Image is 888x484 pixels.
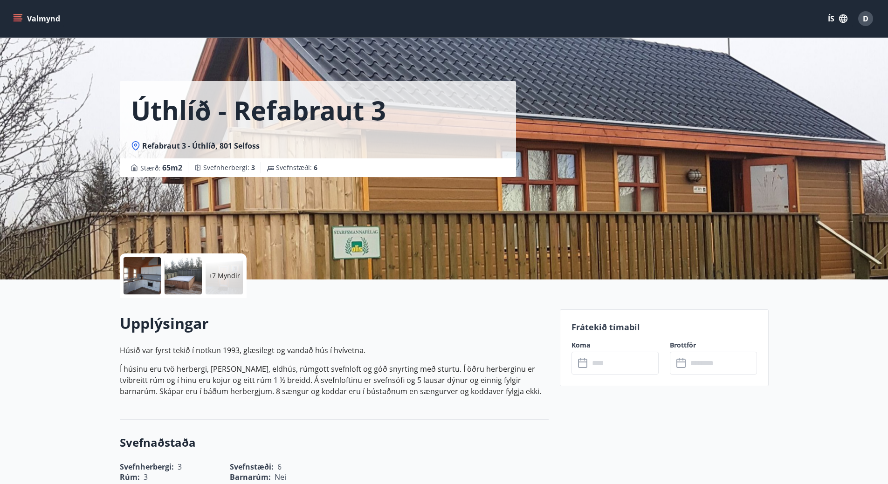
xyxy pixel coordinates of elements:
[120,472,140,482] span: Rúm :
[131,92,386,128] h1: Úthlíð - Refabraut 3
[120,435,549,450] h3: Svefnaðstaða
[823,10,853,27] button: ÍS
[120,313,549,334] h2: Upplýsingar
[140,162,182,173] span: Stærð :
[854,7,877,30] button: D
[230,472,271,482] span: Barnarúm :
[142,141,260,151] span: Refabraut 3 - Úthlíð, 801 Selfoss
[275,472,286,482] span: Nei
[120,345,549,356] p: Húsið var fyrst tekið í notkun 1993, glæsilegt og vandað hús í hvívetna.
[276,163,317,172] span: Svefnstæði :
[120,363,549,397] p: Í húsinu eru tvö herbergi, [PERSON_NAME], eldhús, rúmgott svefnloft og góð snyrting með sturtu. Í...
[162,163,182,173] span: 65 m2
[314,163,317,172] span: 6
[670,341,757,350] label: Brottför
[571,341,659,350] label: Koma
[203,163,255,172] span: Svefnherbergi :
[11,10,64,27] button: menu
[144,472,148,482] span: 3
[863,14,868,24] span: D
[208,271,240,280] p: +7 Myndir
[251,163,255,172] span: 3
[571,321,757,333] p: Frátekið tímabil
